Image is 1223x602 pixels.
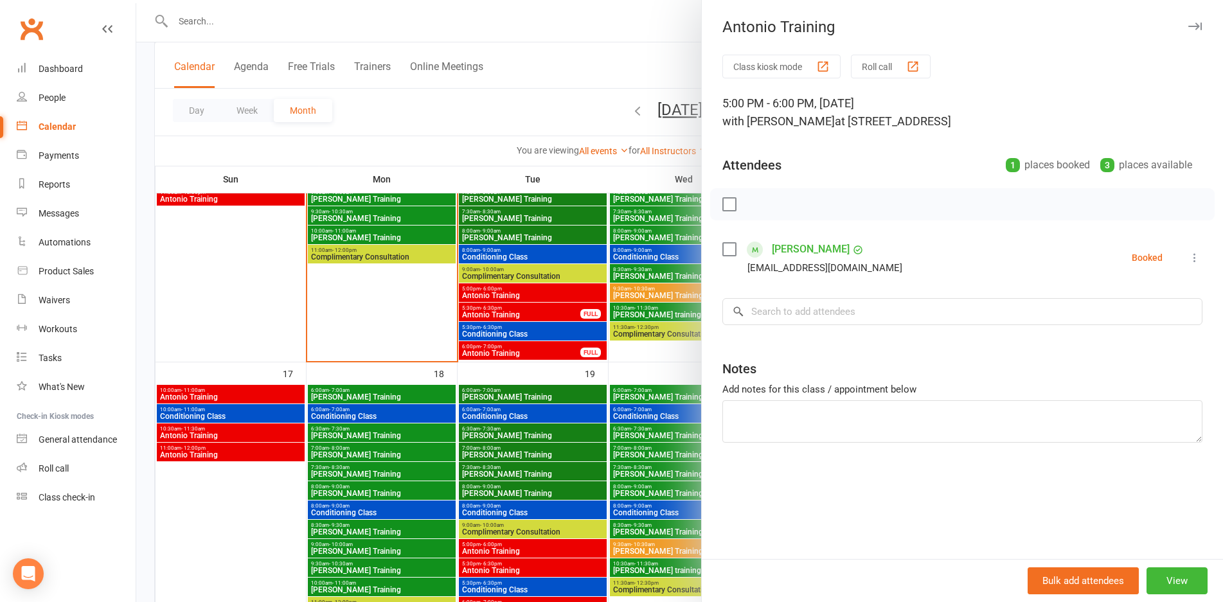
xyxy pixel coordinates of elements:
div: 1 [1006,158,1020,172]
a: Calendar [17,112,136,141]
div: Open Intercom Messenger [13,558,44,589]
a: [PERSON_NAME] [772,239,850,260]
div: Waivers [39,295,70,305]
a: Product Sales [17,257,136,286]
div: Class check-in [39,492,95,502]
input: Search to add attendees [722,298,1202,325]
div: places booked [1006,156,1090,174]
div: places available [1100,156,1192,174]
a: Clubworx [15,13,48,45]
div: What's New [39,382,85,392]
button: View [1147,567,1208,594]
button: Class kiosk mode [722,55,841,78]
div: Calendar [39,121,76,132]
div: Dashboard [39,64,83,74]
span: with [PERSON_NAME] [722,114,835,128]
a: Dashboard [17,55,136,84]
button: Bulk add attendees [1028,567,1139,594]
div: Booked [1132,253,1163,262]
a: Payments [17,141,136,170]
div: General attendance [39,434,117,445]
div: Tasks [39,353,62,363]
a: General attendance kiosk mode [17,425,136,454]
div: 5:00 PM - 6:00 PM, [DATE] [722,94,1202,130]
button: Roll call [851,55,931,78]
a: Waivers [17,286,136,315]
div: Notes [722,360,756,378]
a: Class kiosk mode [17,483,136,512]
div: Messages [39,208,79,218]
div: Antonio Training [702,18,1223,36]
div: [EMAIL_ADDRESS][DOMAIN_NAME] [747,260,902,276]
div: Add notes for this class / appointment below [722,382,1202,397]
div: People [39,93,66,103]
div: Payments [39,150,79,161]
a: Automations [17,228,136,257]
a: Roll call [17,454,136,483]
a: Workouts [17,315,136,344]
div: Workouts [39,324,77,334]
div: Reports [39,179,70,190]
a: Reports [17,170,136,199]
span: at [STREET_ADDRESS] [835,114,951,128]
a: What's New [17,373,136,402]
a: Tasks [17,344,136,373]
div: Automations [39,237,91,247]
div: Product Sales [39,266,94,276]
a: Messages [17,199,136,228]
div: 3 [1100,158,1114,172]
div: Roll call [39,463,69,474]
a: People [17,84,136,112]
div: Attendees [722,156,781,174]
